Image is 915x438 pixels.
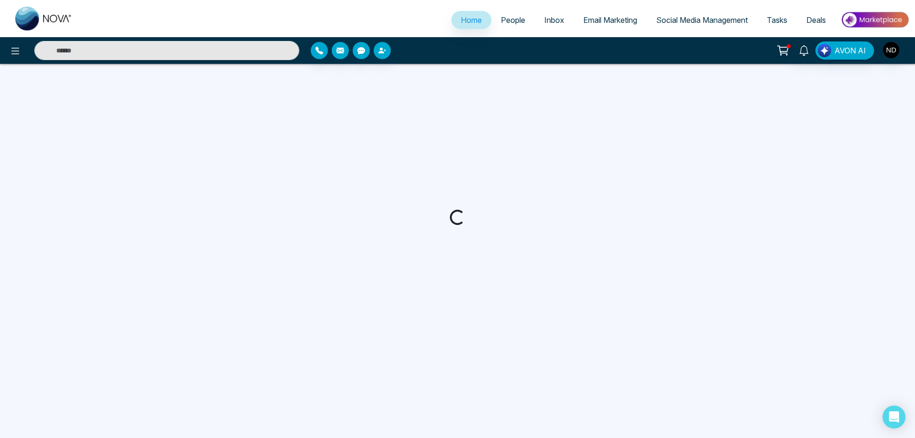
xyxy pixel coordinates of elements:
[656,15,748,25] span: Social Media Management
[501,15,525,25] span: People
[544,15,564,25] span: Inbox
[535,11,574,29] a: Inbox
[461,15,482,25] span: Home
[767,15,787,25] span: Tasks
[815,41,874,60] button: AVON AI
[834,45,866,56] span: AVON AI
[883,406,905,428] div: Open Intercom Messenger
[797,11,835,29] a: Deals
[757,11,797,29] a: Tasks
[806,15,826,25] span: Deals
[647,11,757,29] a: Social Media Management
[883,42,899,58] img: User Avatar
[491,11,535,29] a: People
[15,7,72,31] img: Nova CRM Logo
[840,9,909,31] img: Market-place.gif
[451,11,491,29] a: Home
[583,15,637,25] span: Email Marketing
[818,44,831,57] img: Lead Flow
[574,11,647,29] a: Email Marketing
